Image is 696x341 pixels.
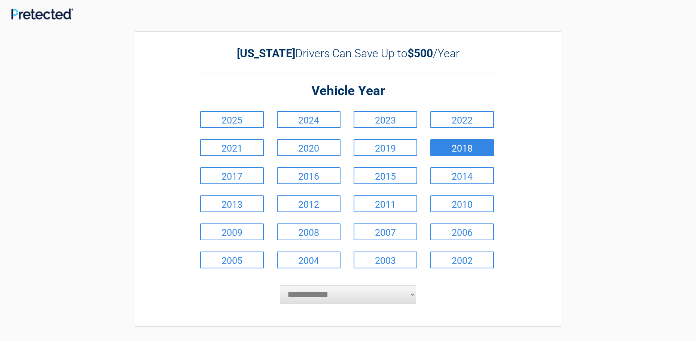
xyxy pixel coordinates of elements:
[407,47,433,60] b: $500
[430,139,494,156] a: 2018
[277,167,341,184] a: 2016
[200,223,264,240] a: 2009
[200,167,264,184] a: 2017
[11,8,73,19] img: Main Logo
[198,82,498,100] h2: Vehicle Year
[277,195,341,212] a: 2012
[277,252,341,268] a: 2004
[430,252,494,268] a: 2002
[277,139,341,156] a: 2020
[430,167,494,184] a: 2014
[200,139,264,156] a: 2021
[354,139,417,156] a: 2019
[198,47,498,60] h2: Drivers Can Save Up to /Year
[200,252,264,268] a: 2005
[277,111,341,128] a: 2024
[354,111,417,128] a: 2023
[354,223,417,240] a: 2007
[430,223,494,240] a: 2006
[354,167,417,184] a: 2015
[200,111,264,128] a: 2025
[277,223,341,240] a: 2008
[237,47,295,60] b: [US_STATE]
[430,111,494,128] a: 2022
[354,195,417,212] a: 2011
[200,195,264,212] a: 2013
[354,252,417,268] a: 2003
[430,195,494,212] a: 2010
